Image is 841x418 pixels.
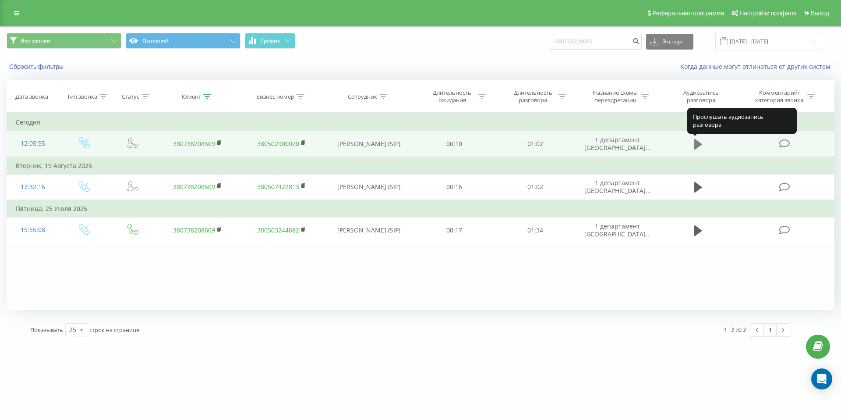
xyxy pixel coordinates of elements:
span: 1 департамент [GEOGRAPHIC_DATA]... [584,136,651,152]
td: 01:02 [495,131,575,157]
div: 12:05:55 [16,135,50,152]
span: 1 департамент [GEOGRAPHIC_DATA]... [584,222,651,238]
td: 01:02 [495,174,575,200]
button: Сбросить фильтры [7,63,68,71]
div: Дата звонка [15,93,48,100]
a: Когда данные могут отличаться от других систем [680,62,834,71]
td: 00:16 [414,174,495,200]
td: [PERSON_NAME] (SIP) [323,174,414,200]
td: [PERSON_NAME] (SIP) [323,218,414,243]
div: 1 - 3 из 3 [724,325,746,334]
span: Выход [811,10,829,17]
div: Прослушать аудиозапись разговора [687,108,797,134]
a: 1 [763,324,777,336]
a: 380507422813 [257,182,299,191]
span: Реферальная программа [652,10,724,17]
div: Название схемы переадресации [592,89,639,104]
span: Все звонки [21,37,50,44]
button: Основной [126,33,240,49]
button: Все звонки [7,33,121,49]
td: 00:17 [414,218,495,243]
div: Клиент [182,93,201,100]
input: Поиск по номеру [549,34,642,50]
div: Длительность разговора [509,89,556,104]
button: Экспорт [646,34,693,50]
td: 01:34 [495,218,575,243]
span: строк на странице [89,326,139,334]
span: Настройки профиля [739,10,796,17]
div: Сотрудник [348,93,377,100]
span: 1 департамент [GEOGRAPHIC_DATA]... [584,179,651,195]
div: Аудиозапись разговора [673,89,730,104]
div: Open Intercom Messenger [811,368,832,389]
div: 17:32:16 [16,179,50,196]
td: Сегодня [7,114,834,131]
a: 380503244882 [257,226,299,234]
td: Вторник, 19 Августа 2025 [7,157,834,175]
div: Бизнес номер [256,93,294,100]
td: [PERSON_NAME] (SIP) [323,131,414,157]
a: 380502900020 [257,139,299,148]
div: Комментарий/категория звонка [754,89,805,104]
div: Длительность ожидания [429,89,476,104]
div: Статус [122,93,139,100]
div: Тип звонка [67,93,97,100]
button: График [245,33,295,49]
span: Показывать [30,326,63,334]
a: 380738208609 [173,226,215,234]
td: 00:10 [414,131,495,157]
div: 25 [69,325,76,334]
td: Пятница, 25 Июля 2025 [7,200,834,218]
div: 15:55:08 [16,222,50,239]
a: 380738208609 [173,182,215,191]
a: 380738208609 [173,139,215,148]
span: График [261,38,280,44]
